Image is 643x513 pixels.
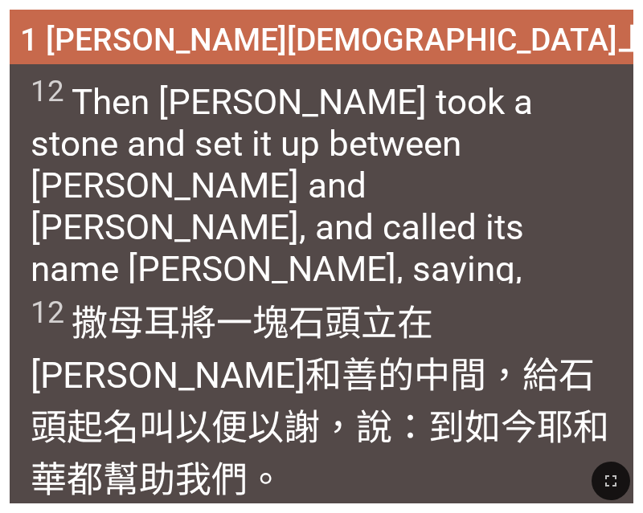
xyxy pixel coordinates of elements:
[31,295,64,330] sup: 12
[31,302,609,501] wh259: 石頭
[31,302,609,501] wh8050: 將
[31,354,609,501] wh4709: 和善
[31,406,609,501] wh72: ，說
[31,302,609,501] wh3947: 一塊
[31,406,609,501] wh7121: 名
[31,294,613,503] span: 撒母耳
[31,406,609,501] wh8034: 叫以便以謝
[31,74,64,108] sup: 12
[31,74,613,332] span: Then [PERSON_NAME] took a stone and set it up between [PERSON_NAME] and [PERSON_NAME], and called...
[31,354,609,501] wh8129: 的中間，給石頭起
[31,354,609,501] wh7760: [PERSON_NAME]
